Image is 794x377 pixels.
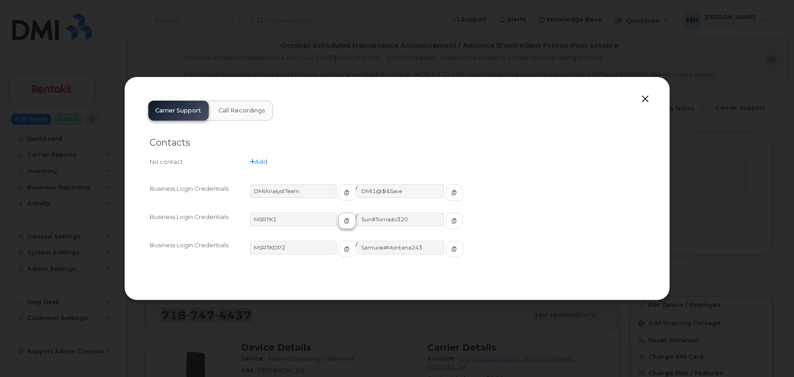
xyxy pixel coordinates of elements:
button: copy to clipboard [446,213,463,229]
button: copy to clipboard [339,213,356,229]
button: copy to clipboard [446,241,463,257]
div: / [250,241,644,265]
div: Business Login Credentials [150,213,250,237]
span: Call Recordings [219,107,266,114]
div: No contact [150,158,250,166]
a: Add [250,158,268,165]
h2: Contacts [150,137,644,148]
button: copy to clipboard [446,184,463,201]
button: copy to clipboard [339,241,356,257]
button: copy to clipboard [339,184,356,201]
div: / [250,184,644,209]
div: Business Login Credentials [150,184,250,209]
div: / [250,213,644,237]
div: Business Login Credentials [150,241,250,265]
iframe: Messenger Launcher [754,337,787,370]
